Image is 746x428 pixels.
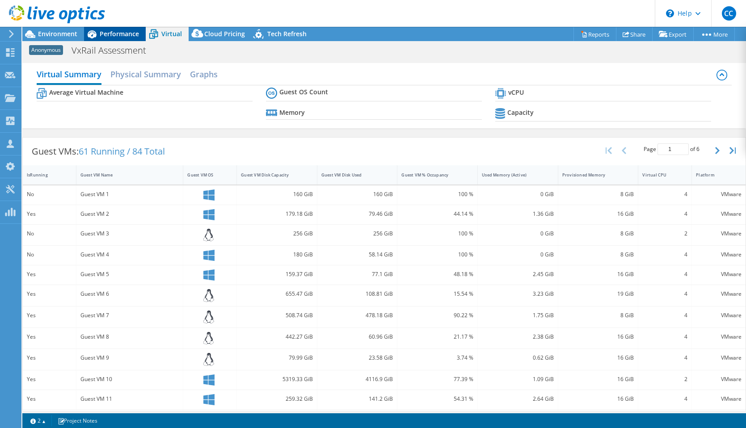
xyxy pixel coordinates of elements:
div: Yes [27,394,72,404]
div: Guest VM 7 [80,311,179,320]
div: 90.22 % [401,311,473,320]
span: Tech Refresh [267,29,307,38]
div: Guest VM Name [80,172,169,178]
div: 100 % [401,250,473,260]
div: 0 GiB [482,189,554,199]
div: 3.74 % [401,353,473,363]
div: 442.27 GiB [241,332,313,342]
div: Guest VM 11 [80,394,179,404]
div: 141.2 GiB [321,394,393,404]
a: Reports [573,27,616,41]
div: Guest VM Disk Used [321,172,383,178]
div: 60.96 GiB [321,332,393,342]
div: Yes [27,209,72,219]
h2: Physical Summary [110,65,181,83]
span: Anonymous [29,45,63,55]
div: VMware [696,394,742,404]
div: 256 GiB [321,229,393,239]
div: 4 [642,189,687,199]
div: 44.14 % [401,209,473,219]
div: 2.45 GiB [482,269,554,279]
div: Guest VM 9 [80,353,179,363]
div: 8 GiB [562,229,634,239]
div: 79.99 GiB [241,353,313,363]
span: Performance [100,29,139,38]
input: jump to page [657,143,689,155]
div: 2.64 GiB [482,394,554,404]
div: 5319.33 GiB [241,374,313,384]
div: Guest VM OS [187,172,222,178]
b: Average Virtual Machine [49,88,123,97]
div: 4 [642,269,687,279]
a: Export [652,27,694,41]
div: Guest VM % Occupancy [401,172,463,178]
div: Yes [27,311,72,320]
div: 2.38 GiB [482,332,554,342]
div: 77.39 % [401,374,473,384]
div: Guest VM 1 [80,189,179,199]
div: Guest VM 5 [80,269,179,279]
div: 0 GiB [482,229,554,239]
span: 6 [696,145,700,153]
div: 8 GiB [562,250,634,260]
div: 79.46 GiB [321,209,393,219]
div: VMware [696,229,742,239]
div: VMware [696,289,742,299]
div: 4 [642,394,687,404]
div: Guest VM 10 [80,374,179,384]
b: Memory [279,108,305,117]
div: 100 % [401,189,473,199]
span: Cloud Pricing [204,29,245,38]
div: 180 GiB [241,250,313,260]
h1: VxRail Assessment [67,46,160,55]
h2: Virtual Summary [37,65,101,85]
div: 58.14 GiB [321,250,393,260]
div: VMware [696,269,742,279]
div: 19 GiB [562,289,634,299]
div: 2 [642,229,687,239]
div: 77.1 GiB [321,269,393,279]
div: Yes [27,374,72,384]
div: 159.37 GiB [241,269,313,279]
div: 16 GiB [562,209,634,219]
div: 1.09 GiB [482,374,554,384]
h2: Graphs [190,65,218,83]
div: 4 [642,311,687,320]
div: Guest VM 8 [80,332,179,342]
div: 259.32 GiB [241,394,313,404]
div: No [27,229,72,239]
div: Yes [27,289,72,299]
a: More [693,27,735,41]
div: 108.81 GiB [321,289,393,299]
a: Share [616,27,653,41]
div: 1.75 GiB [482,311,554,320]
div: 4 [642,332,687,342]
span: Environment [38,29,77,38]
span: CC [722,6,736,21]
a: Project Notes [51,415,104,426]
span: 61 Running / 84 Total [79,145,165,157]
div: Guest VMs: [23,138,174,165]
div: 15.54 % [401,289,473,299]
div: Yes [27,353,72,363]
div: Provisioned Memory [562,172,624,178]
div: 4 [642,289,687,299]
div: 8 GiB [562,189,634,199]
div: VMware [696,209,742,219]
div: 100 % [401,229,473,239]
div: VMware [696,311,742,320]
div: 160 GiB [241,189,313,199]
svg: \n [666,9,674,17]
div: 256 GiB [241,229,313,239]
div: Yes [27,332,72,342]
div: 2 [642,374,687,384]
div: 4 [642,353,687,363]
div: 16 GiB [562,374,634,384]
div: VMware [696,250,742,260]
div: 3.23 GiB [482,289,554,299]
div: 0 GiB [482,250,554,260]
span: Virtual [161,29,182,38]
div: 1.36 GiB [482,209,554,219]
div: No [27,250,72,260]
div: Platform [696,172,731,178]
